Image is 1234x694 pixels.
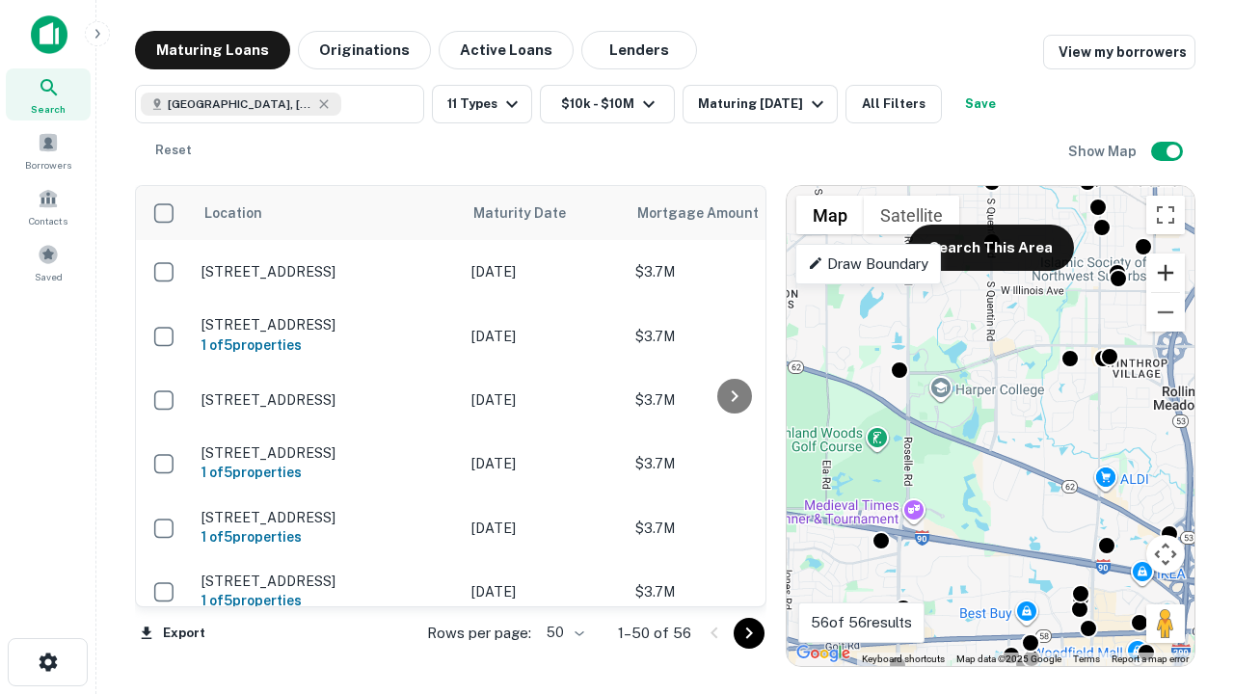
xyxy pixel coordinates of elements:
h6: 1 of 5 properties [201,526,452,547]
p: [STREET_ADDRESS] [201,509,452,526]
p: [DATE] [471,389,616,411]
div: 50 [539,619,587,647]
span: Location [203,201,262,225]
p: [DATE] [471,518,616,539]
p: [DATE] [471,453,616,474]
p: $3.7M [635,326,828,347]
p: [DATE] [471,581,616,602]
a: Terms (opens in new tab) [1073,654,1100,664]
button: Export [135,619,210,648]
h6: 1 of 5 properties [201,590,452,611]
button: Originations [298,31,431,69]
img: capitalize-icon.png [31,15,67,54]
button: 11 Types [432,85,532,123]
span: Maturity Date [473,201,591,225]
button: Go to next page [734,618,765,649]
button: Maturing Loans [135,31,290,69]
button: Search This Area [908,225,1074,271]
p: 56 of 56 results [811,611,912,634]
th: Maturity Date [462,186,626,240]
button: Show street map [796,196,864,234]
span: Borrowers [25,157,71,173]
p: [DATE] [471,261,616,282]
button: Maturing [DATE] [683,85,838,123]
a: Contacts [6,180,91,232]
h6: 1 of 5 properties [201,462,452,483]
p: $3.7M [635,581,828,602]
button: Map camera controls [1146,535,1185,574]
h6: 1 of 5 properties [201,334,452,356]
a: Borrowers [6,124,91,176]
p: Rows per page: [427,622,531,645]
p: [STREET_ADDRESS] [201,573,452,590]
button: Keyboard shortcuts [862,653,945,666]
button: All Filters [845,85,942,123]
button: Lenders [581,31,697,69]
button: Zoom in [1146,254,1185,292]
span: [GEOGRAPHIC_DATA], [GEOGRAPHIC_DATA] [168,95,312,113]
p: [STREET_ADDRESS] [201,444,452,462]
a: Saved [6,236,91,288]
p: Draw Boundary [808,253,928,276]
p: [STREET_ADDRESS] [201,391,452,409]
button: Save your search to get updates of matches that match your search criteria. [950,85,1011,123]
button: Show satellite imagery [864,196,959,234]
button: $10k - $10M [540,85,675,123]
a: View my borrowers [1043,35,1195,69]
p: [DATE] [471,326,616,347]
div: Maturing [DATE] [698,93,829,116]
span: Mortgage Amount [637,201,784,225]
div: 0 0 [787,186,1194,666]
p: $3.7M [635,261,828,282]
p: [STREET_ADDRESS] [201,316,452,334]
h6: Show Map [1068,141,1140,162]
th: Mortgage Amount [626,186,838,240]
a: Search [6,68,91,120]
span: Map data ©2025 Google [956,654,1061,664]
p: [STREET_ADDRESS] [201,263,452,280]
span: Search [31,101,66,117]
button: Active Loans [439,31,574,69]
th: Location [192,186,462,240]
img: Google [791,641,855,666]
span: Saved [35,269,63,284]
button: Reset [143,131,204,170]
a: Report a map error [1112,654,1189,664]
p: $3.7M [635,518,828,539]
p: $3.7M [635,453,828,474]
button: Toggle fullscreen view [1146,196,1185,234]
iframe: Chat Widget [1138,540,1234,632]
p: $3.7M [635,389,828,411]
a: Open this area in Google Maps (opens a new window) [791,641,855,666]
p: 1–50 of 56 [618,622,691,645]
span: Contacts [29,213,67,228]
button: Zoom out [1146,293,1185,332]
